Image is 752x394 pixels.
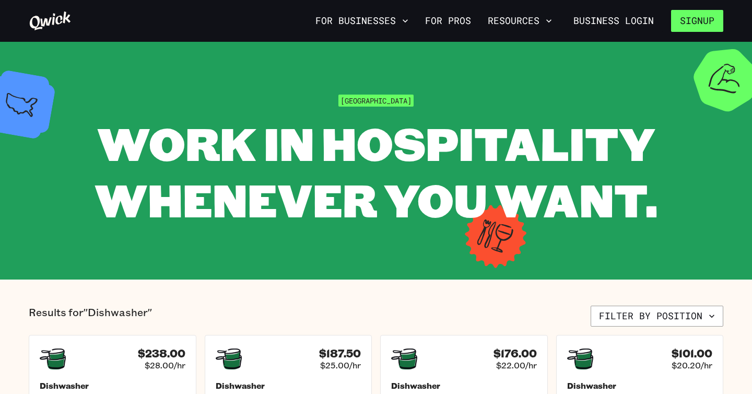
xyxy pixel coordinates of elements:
h4: $238.00 [138,347,185,360]
h4: $101.00 [672,347,712,360]
button: Filter by position [591,306,723,327]
a: For Pros [421,12,475,30]
h5: Dishwasher [216,380,361,391]
h4: $187.50 [319,347,361,360]
h4: $176.00 [494,347,537,360]
a: Business Login [565,10,663,32]
h5: Dishwasher [567,380,713,391]
h5: Dishwasher [40,380,185,391]
button: For Businesses [311,12,413,30]
button: Resources [484,12,556,30]
span: $28.00/hr [145,360,185,370]
span: WORK IN HOSPITALITY WHENEVER YOU WANT. [95,113,657,229]
span: [GEOGRAPHIC_DATA] [338,95,414,107]
p: Results for "Dishwasher" [29,306,152,327]
span: $22.00/hr [496,360,537,370]
button: Signup [671,10,723,32]
span: $25.00/hr [320,360,361,370]
h5: Dishwasher [391,380,537,391]
span: $20.20/hr [672,360,712,370]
